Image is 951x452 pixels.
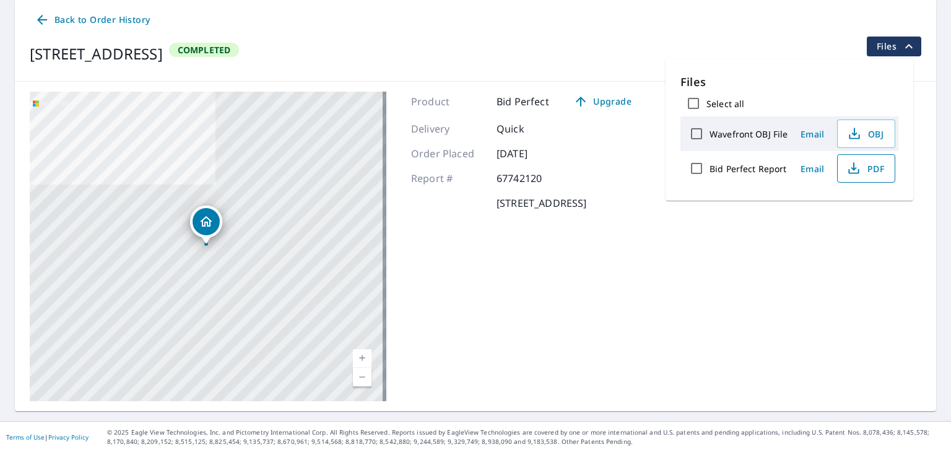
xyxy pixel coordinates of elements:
span: PDF [845,161,885,176]
p: Quick [497,121,571,136]
a: Current Level 17, Zoom In [353,349,371,368]
p: [STREET_ADDRESS] [497,196,586,211]
button: PDF [837,154,895,183]
span: Email [797,128,827,140]
a: Upgrade [564,92,641,111]
p: Order Placed [411,146,485,161]
button: Email [792,124,832,144]
div: Dropped pin, building 1, Residential property, 6 Oakland Bay Ct Little Egg Harbor Twp, NJ 08087 [190,206,222,244]
span: Back to Order History [35,12,150,28]
label: Wavefront OBJ File [710,128,788,140]
p: Delivery [411,121,485,136]
span: Completed [170,44,238,56]
p: [DATE] [497,146,571,161]
a: Privacy Policy [48,433,89,441]
p: 67742120 [497,171,571,186]
p: Product [411,94,485,109]
p: © 2025 Eagle View Technologies, Inc. and Pictometry International Corp. All Rights Reserved. Repo... [107,428,945,446]
p: | [6,433,89,441]
span: Email [797,163,827,175]
a: Back to Order History [30,9,155,32]
button: OBJ [837,120,895,148]
button: filesDropdownBtn-67742120 [866,37,921,56]
a: Terms of Use [6,433,45,441]
span: OBJ [845,126,885,141]
button: Email [792,159,832,178]
p: Files [680,74,898,90]
label: Select all [706,98,744,110]
span: Upgrade [571,94,634,109]
label: Bid Perfect Report [710,163,786,175]
span: Files [877,39,916,54]
a: Current Level 17, Zoom Out [353,368,371,386]
p: Report # [411,171,485,186]
div: [STREET_ADDRESS] [30,43,163,65]
p: Bid Perfect [497,94,549,109]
